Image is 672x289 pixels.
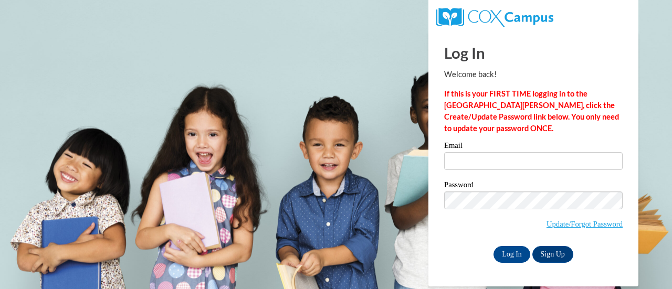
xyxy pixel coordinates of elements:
h1: Log In [444,42,623,63]
input: Log In [493,246,530,263]
a: Sign Up [532,246,573,263]
img: COX Campus [436,8,553,27]
strong: If this is your FIRST TIME logging in to the [GEOGRAPHIC_DATA][PERSON_NAME], click the Create/Upd... [444,89,619,133]
label: Email [444,142,623,152]
p: Welcome back! [444,69,623,80]
a: COX Campus [436,12,553,21]
a: Update/Forgot Password [547,220,623,228]
label: Password [444,181,623,191]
